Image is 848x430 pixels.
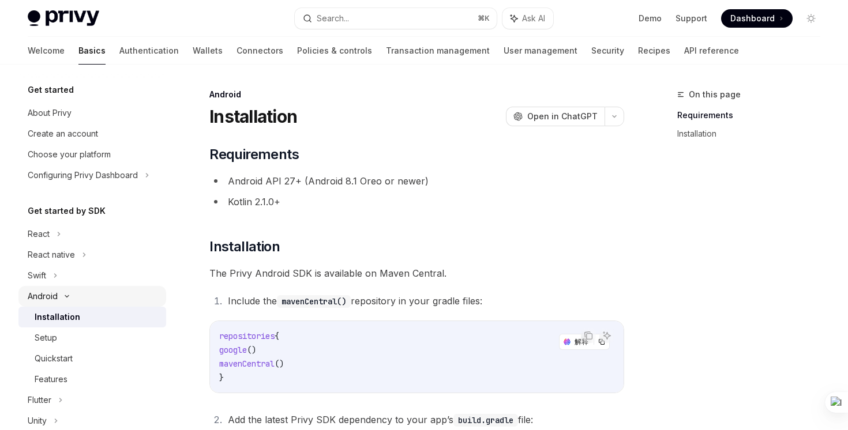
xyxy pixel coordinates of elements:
h5: Get started [28,83,74,97]
a: Dashboard [721,9,793,28]
a: Quickstart [18,348,166,369]
a: Features [18,369,166,390]
a: Demo [639,13,662,24]
a: Setup [18,327,166,348]
div: About Privy [28,106,72,120]
div: Configuring Privy Dashboard [28,168,138,182]
div: Features [35,372,67,386]
span: () [275,359,284,369]
div: Setup [35,331,57,345]
a: Transaction management [386,37,490,65]
span: repositories [219,331,275,341]
div: Quickstart [35,352,73,365]
a: Support [676,13,707,24]
div: Search... [317,12,349,25]
h1: Installation [209,106,297,127]
div: Choose your platform [28,148,111,161]
li: Include the repository in your gradle files: [224,293,624,309]
span: google [219,345,247,355]
a: Connectors [237,37,283,65]
span: On this page [689,88,741,101]
div: Swift [28,269,46,282]
button: Open in ChatGPT [506,107,605,126]
a: Requirements [677,106,830,125]
a: Welcome [28,37,65,65]
button: Copy the contents from the code block [581,328,596,343]
span: ⌘ K [478,14,490,23]
a: Choose your platform [18,144,166,165]
span: The Privy Android SDK is available on Maven Central. [209,265,624,281]
a: Create an account [18,123,166,144]
div: Flutter [28,393,51,407]
span: () [247,345,256,355]
button: Ask AI [599,328,614,343]
button: Toggle dark mode [802,9,820,28]
button: Ask AI [502,8,553,29]
div: Unity [28,414,47,428]
span: } [219,372,224,383]
div: Create an account [28,127,98,141]
a: API reference [684,37,739,65]
img: light logo [28,10,99,27]
span: Ask AI [522,13,545,24]
div: Android [209,89,624,100]
li: Android API 27+ (Android 8.1 Oreo or newer) [209,173,624,189]
a: Security [591,37,624,65]
code: mavenCentral() [277,295,351,308]
div: React native [28,248,75,262]
h5: Get started by SDK [28,204,106,218]
a: Basics [78,37,106,65]
button: Search...⌘K [295,8,496,29]
div: Installation [35,310,80,324]
span: Dashboard [730,13,775,24]
li: Add the latest Privy SDK dependency to your app’s file: [224,412,624,428]
div: React [28,227,50,241]
div: Android [28,289,58,303]
a: Policies & controls [297,37,372,65]
code: build.gradle [453,414,518,427]
span: { [275,331,279,341]
a: About Privy [18,103,166,123]
a: Installation [677,125,830,143]
a: Recipes [638,37,670,65]
a: Authentication [119,37,179,65]
span: Requirements [209,145,299,164]
span: Installation [209,237,280,256]
a: User management [504,37,577,65]
a: Installation [18,307,166,327]
span: Open in ChatGPT [527,111,598,122]
a: Wallets [193,37,223,65]
span: mavenCentral [219,359,275,369]
li: Kotlin 2.1.0+ [209,194,624,210]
